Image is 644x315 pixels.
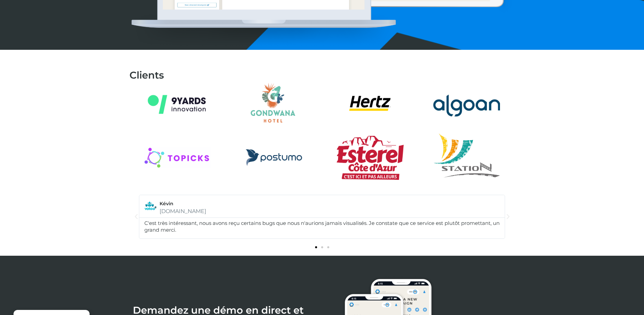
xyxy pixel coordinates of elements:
div: Diapositives [139,195,505,252]
div: Previous slide [133,213,140,220]
h3: Clients [129,70,164,80]
span: Kévin [160,200,206,207]
span: [DOMAIN_NAME] [160,207,206,215]
span: Go to slide 1 [315,246,317,248]
div: Next slide [505,213,511,220]
img: Kévin [144,200,157,212]
img: LOGO ALGOAN [433,77,500,133]
div: C'est très intéressant, nous avons reçu certains bugs que nous n'aurions jamais visualisés. Je co... [144,220,500,233]
a: Kévin Kévin[DOMAIN_NAME] Lire plus [139,195,505,218]
span: Go to slide 2 [321,246,323,248]
div: 1 / 3 [139,195,505,239]
span: Go to slide 3 [327,246,329,248]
